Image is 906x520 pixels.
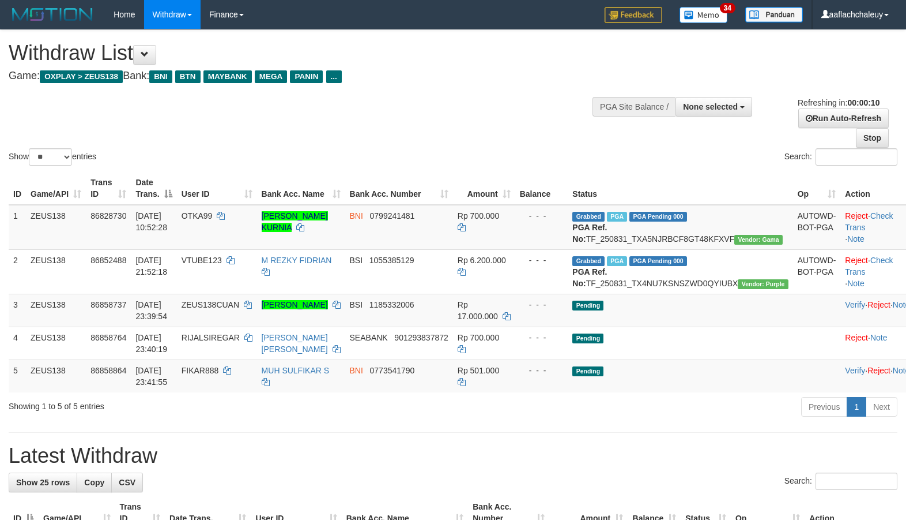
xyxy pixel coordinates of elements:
[629,256,687,266] span: PGA Pending
[845,300,865,309] a: Verify
[350,300,363,309] span: BSI
[26,249,86,294] td: ZEUS138
[845,333,868,342] a: Reject
[720,3,735,13] span: 34
[572,334,603,343] span: Pending
[26,294,86,327] td: ZEUS138
[90,366,126,375] span: 86858864
[203,70,252,83] span: MAYBANK
[135,366,167,387] span: [DATE] 23:41:55
[177,172,257,205] th: User ID: activate to sort column ascending
[16,478,70,487] span: Show 25 rows
[255,70,288,83] span: MEGA
[458,366,499,375] span: Rp 501.000
[9,249,26,294] td: 2
[262,211,328,232] a: [PERSON_NAME] KURNIA
[182,211,213,220] span: OTKA99
[257,172,345,205] th: Bank Acc. Name: activate to sort column ascending
[568,249,792,294] td: TF_250831_TX4NU7KSNSZWD0QYIUBX
[683,102,738,111] span: None selected
[135,333,167,354] span: [DATE] 23:40:19
[816,148,897,166] input: Search:
[9,148,96,166] label: Show entries
[262,366,329,375] a: MUH SULFIKAR S
[84,478,104,487] span: Copy
[350,211,363,220] span: BNI
[9,327,26,360] td: 4
[847,234,865,244] a: Note
[845,256,868,265] a: Reject
[111,473,143,492] a: CSV
[9,294,26,327] td: 3
[86,172,131,205] th: Trans ID: activate to sort column ascending
[572,223,607,244] b: PGA Ref. No:
[520,332,564,343] div: - - -
[572,366,603,376] span: Pending
[847,279,865,288] a: Note
[9,396,369,412] div: Showing 1 to 5 of 5 entries
[26,327,86,360] td: ZEUS138
[745,7,803,23] img: panduan.png
[77,473,112,492] a: Copy
[605,7,662,23] img: Feedback.jpg
[520,299,564,310] div: - - -
[29,148,72,166] select: Showentries
[369,300,414,309] span: Copy 1185332006 to clipboard
[520,210,564,222] div: - - -
[738,279,788,289] span: Vendor URL: https://trx4.1velocity.biz
[135,300,167,321] span: [DATE] 23:39:54
[345,172,453,205] th: Bank Acc. Number: activate to sort column ascending
[572,267,607,288] b: PGA Ref. No:
[866,397,897,417] a: Next
[40,70,123,83] span: OXPLAY > ZEUS138
[182,333,240,342] span: RIJALSIREGAR
[572,212,605,222] span: Grabbed
[845,211,893,232] a: Check Trans
[870,333,888,342] a: Note
[607,212,627,222] span: Marked by aafsreyleap
[816,473,897,490] input: Search:
[135,256,167,276] span: [DATE] 21:52:18
[458,211,499,220] span: Rp 700.000
[801,397,847,417] a: Previous
[867,300,890,309] a: Reject
[845,256,893,276] a: Check Trans
[845,366,865,375] a: Verify
[458,333,499,342] span: Rp 700.000
[734,235,783,245] span: Vendor URL: https://trx31.1velocity.biz
[568,172,792,205] th: Status
[182,300,239,309] span: ZEUS138CUAN
[262,300,328,309] a: [PERSON_NAME]
[90,300,126,309] span: 86858737
[149,70,172,83] span: BNI
[784,148,897,166] label: Search:
[90,333,126,342] span: 86858764
[793,249,841,294] td: AUTOWD-BOT-PGA
[847,98,879,107] strong: 00:00:10
[182,256,222,265] span: VTUBE123
[290,70,323,83] span: PANIN
[675,97,752,117] button: None selected
[350,366,363,375] span: BNI
[9,205,26,250] td: 1
[9,473,77,492] a: Show 25 rows
[182,366,219,375] span: FIKAR888
[520,255,564,266] div: - - -
[798,109,889,128] a: Run Auto-Refresh
[568,205,792,250] td: TF_250831_TXA5NJRBCF8GT48KFXVF
[856,128,889,148] a: Stop
[135,211,167,232] span: [DATE] 10:52:28
[793,172,841,205] th: Op: activate to sort column ascending
[175,70,201,83] span: BTN
[520,365,564,376] div: - - -
[453,172,515,205] th: Amount: activate to sort column ascending
[90,211,126,220] span: 86828730
[26,205,86,250] td: ZEUS138
[119,478,135,487] span: CSV
[515,172,568,205] th: Balance
[9,360,26,392] td: 5
[679,7,728,23] img: Button%20Memo.svg
[90,256,126,265] span: 86852488
[572,256,605,266] span: Grabbed
[793,205,841,250] td: AUTOWD-BOT-PGA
